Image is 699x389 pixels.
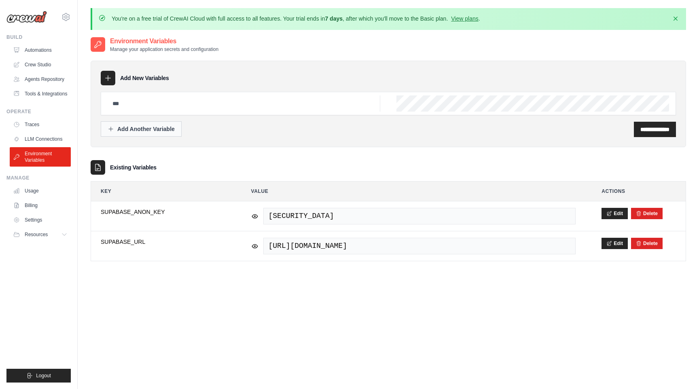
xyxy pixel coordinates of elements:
div: Add Another Variable [108,125,175,133]
button: Edit [602,238,628,249]
a: Automations [10,44,71,57]
p: Manage your application secrets and configuration [110,46,218,53]
a: Crew Studio [10,58,71,71]
div: Build [6,34,71,40]
h3: Add New Variables [120,74,169,82]
button: Resources [10,228,71,241]
a: Billing [10,199,71,212]
th: Actions [592,182,686,201]
a: Usage [10,184,71,197]
div: Manage [6,175,71,181]
strong: 7 days [325,15,343,22]
span: [SECURITY_DATA] [263,208,576,224]
p: You're on a free trial of CrewAI Cloud with full access to all features. Your trial ends in , aft... [112,15,480,23]
a: Environment Variables [10,147,71,167]
button: Delete [636,240,658,247]
a: Traces [10,118,71,131]
span: Logout [36,372,51,379]
span: Resources [25,231,48,238]
span: [URL][DOMAIN_NAME] [263,238,576,254]
a: Agents Repository [10,73,71,86]
th: Key [91,182,235,201]
h3: Existing Variables [110,163,157,171]
div: Operate [6,108,71,115]
span: SUPABASE_ANON_KEY [101,208,225,216]
th: Value [241,182,586,201]
img: Logo [6,11,47,23]
a: Tools & Integrations [10,87,71,100]
a: LLM Connections [10,133,71,146]
button: Delete [636,210,658,217]
span: SUPABASE_URL [101,238,225,246]
h2: Environment Variables [110,36,218,46]
button: Logout [6,369,71,383]
button: Edit [602,208,628,219]
a: View plans [451,15,478,22]
button: Add Another Variable [101,121,182,137]
a: Settings [10,214,71,226]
